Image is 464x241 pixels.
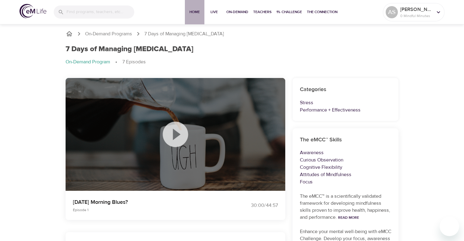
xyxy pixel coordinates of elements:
[300,164,391,171] p: Cognitive Flexibility
[300,171,391,178] p: Attitudes of Mindfulness
[307,9,337,15] span: The Connection
[85,30,132,37] a: On-Demand Programs
[226,9,248,15] span: On-Demand
[276,9,302,15] span: 1% Challenge
[122,58,146,66] p: 7 Episodes
[66,45,193,54] h1: 7 Days of Managing [MEDICAL_DATA]
[400,6,433,13] p: [PERSON_NAME]
[253,9,272,15] span: Teachers
[300,136,391,144] h6: The eMCC™ Skills
[73,207,225,213] p: Episode 1
[232,202,278,209] div: 30:00 / 44:57
[187,9,202,15] span: Home
[300,99,391,106] p: Stress
[144,30,224,37] p: 7 Days of Managing [MEDICAL_DATA]
[207,9,221,15] span: Live
[300,106,391,114] p: Performance + Effectiveness
[67,5,134,19] input: Find programs, teachers, etc...
[66,58,399,66] nav: breadcrumb
[440,217,459,236] iframe: Button to launch messaging window
[386,6,398,18] div: AS
[338,215,359,220] a: Read More
[73,198,225,206] p: [DATE] Morning Blues?
[20,4,46,18] img: logo
[300,178,391,186] p: Focus
[66,30,399,37] nav: breadcrumb
[300,85,391,94] h6: Categories
[300,193,391,221] p: The eMCC™ is a scientifically validated framework for developing mindfulness skills proven to imp...
[400,13,433,19] p: 0 Mindful Minutes
[300,149,391,156] p: Awareness
[66,58,110,66] p: On-Demand Program
[300,156,391,164] p: Curious Observation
